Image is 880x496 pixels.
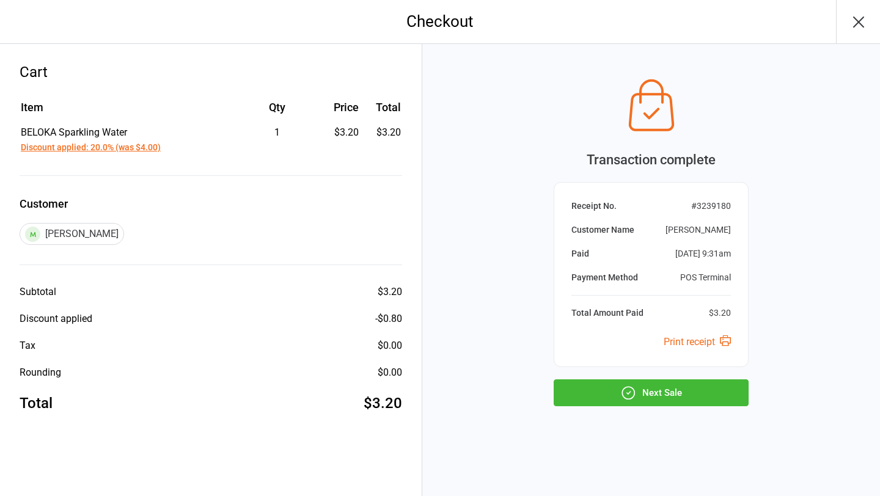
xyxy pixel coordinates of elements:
div: Tax [20,338,35,353]
div: Subtotal [20,285,56,299]
th: Item [21,99,235,124]
th: Qty [237,99,318,124]
div: - $0.80 [375,312,402,326]
div: POS Terminal [680,271,731,284]
div: Discount applied [20,312,92,326]
div: Transaction complete [554,150,749,170]
div: Receipt No. [571,200,617,213]
div: Cart [20,61,402,83]
div: 1 [237,125,318,140]
div: [DATE] 9:31am [675,247,731,260]
td: $3.20 [364,125,401,155]
button: Discount applied: 20.0% (was $4.00) [21,141,161,154]
div: $3.20 [364,392,402,414]
div: $3.20 [320,125,359,140]
div: # 3239180 [691,200,731,213]
div: $3.20 [378,285,402,299]
div: $0.00 [378,365,402,380]
th: Total [364,99,401,124]
div: $3.20 [709,307,731,319]
div: Rounding [20,365,61,380]
button: Next Sale [554,379,749,406]
div: $0.00 [378,338,402,353]
div: [PERSON_NAME] [665,224,731,236]
a: Print receipt [664,336,731,348]
div: [PERSON_NAME] [20,223,124,245]
label: Customer [20,195,402,212]
div: Payment Method [571,271,638,284]
div: Total Amount Paid [571,307,643,319]
div: Customer Name [571,224,634,236]
span: BELOKA Sparkling Water [21,126,127,138]
div: Price [320,99,359,115]
div: Total [20,392,53,414]
div: Paid [571,247,589,260]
